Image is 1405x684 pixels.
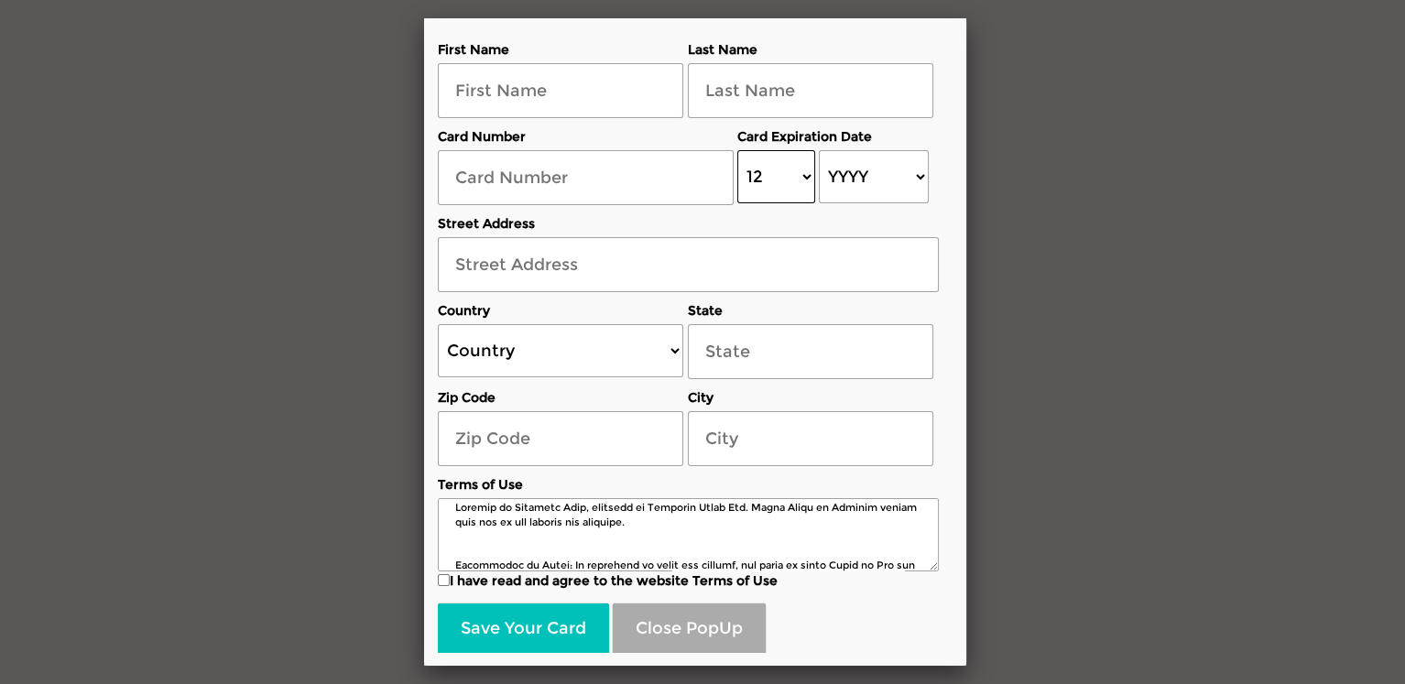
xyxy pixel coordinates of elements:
[438,388,683,407] label: Zip Code
[688,388,933,407] label: City
[688,411,933,466] input: City
[438,411,683,466] input: Zip Code
[438,150,734,205] input: Card Number
[438,571,939,590] label: I have read and agree to the website Terms of Use
[438,301,683,320] label: Country
[438,498,939,571] textarea: Loremip do Sitametc Adip, elitsedd ei Temporin Utlab Etd. Magna Aliqu en Adminim veniam quis nos ...
[438,214,939,233] label: Street Address
[438,127,734,146] label: Card Number
[438,475,939,494] label: Terms of Use
[613,603,766,655] button: Close PopUp
[688,301,933,320] label: State
[438,574,450,586] input: I have read and agree to the website Terms of Use
[438,63,683,118] input: First Name
[688,63,933,118] input: Last Name
[438,40,683,59] label: First Name
[438,603,609,655] button: Save Your Card
[438,237,939,292] input: Street Address
[737,127,932,146] label: Card Expiration Date
[688,324,933,379] input: State
[688,40,933,59] label: Last Name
